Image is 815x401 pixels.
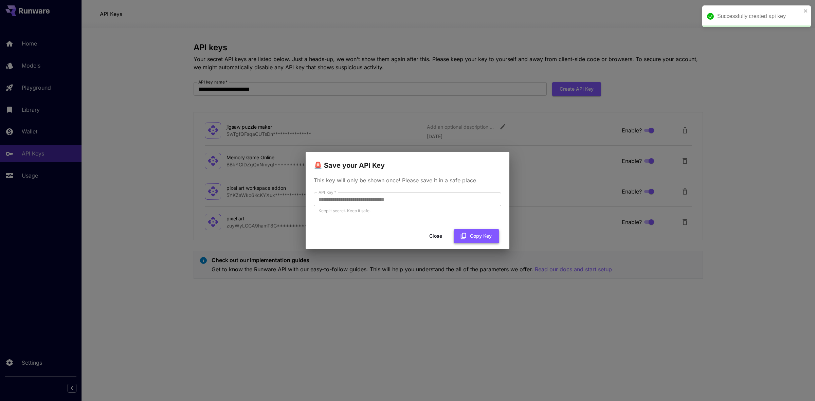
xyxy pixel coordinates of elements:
[314,176,501,184] p: This key will only be shown once! Please save it in a safe place.
[803,8,808,14] button: close
[717,12,801,20] div: Successfully created api key
[319,189,336,195] label: API Key
[306,152,509,171] h2: 🚨 Save your API Key
[420,229,451,243] button: Close
[781,368,815,401] iframe: Chat Widget
[454,229,499,243] button: Copy Key
[319,207,496,214] p: Keep it secret. Keep it safe.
